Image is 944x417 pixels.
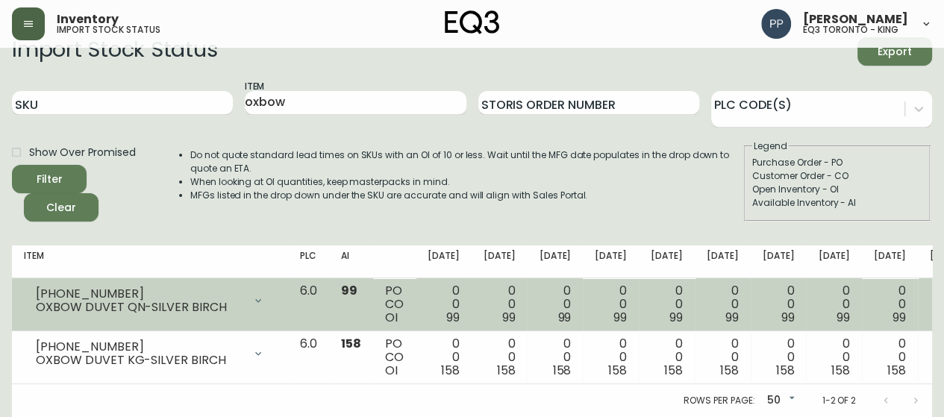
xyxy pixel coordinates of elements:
div: 0 0 [763,284,795,324]
span: 99 [837,309,850,326]
span: 99 [446,309,460,326]
div: 50 [760,389,798,413]
span: 158 [552,362,571,379]
span: 99 [781,309,794,326]
span: OI [385,309,398,326]
span: [PERSON_NAME] [803,13,908,25]
div: [PHONE_NUMBER]OXBOW DUVET QN-SILVER BIRCH [24,284,276,317]
th: [DATE] [806,245,862,278]
li: MFGs listed in the drop down under the SKU are accurate and will align with Sales Portal. [190,189,743,202]
div: 0 0 [874,284,906,324]
div: 0 0 [707,284,739,324]
span: 158 [497,362,516,379]
span: 158 [775,362,794,379]
span: Export [869,43,920,61]
span: OI [385,362,398,379]
div: 0 0 [484,284,516,324]
div: 0 0 [539,337,571,377]
span: Inventory [57,13,119,25]
div: 0 0 [539,284,571,324]
p: Rows per page: [684,394,754,407]
th: [DATE] [639,245,695,278]
div: OXBOW DUVET QN-SILVER BIRCH [36,301,243,314]
th: [DATE] [472,245,528,278]
h2: Import Stock Status [12,37,217,66]
th: AI [329,245,373,278]
img: 93ed64739deb6bac3372f15ae91c6632 [761,9,791,39]
span: 158 [341,335,361,352]
input: price excluding $ [201,57,246,72]
div: 0 0 [707,337,739,377]
div: 0 0 [818,284,850,324]
div: 0 0 [484,337,516,377]
span: 99 [341,282,357,299]
div: 0 0 [874,337,906,377]
td: 6.0 [288,278,329,331]
span: 158 [664,362,683,379]
span: 158 [441,362,460,379]
h5: eq3 toronto - king [803,25,898,34]
input: price excluding $ [201,72,246,87]
div: [PHONE_NUMBER] [36,340,243,354]
th: Item [12,245,288,278]
div: Was [122,57,201,72]
div: 0 0 [651,337,683,377]
th: PLC [288,245,329,278]
span: 99 [893,309,906,326]
div: Available Inventory - AI [752,196,922,210]
button: Filter [12,165,87,193]
div: 0 0 [428,284,460,324]
th: [DATE] [416,245,472,278]
li: Do not quote standard lead times on SKUs with an OI of 10 or less. Wait until the MFG date popula... [190,148,743,175]
span: 99 [725,309,739,326]
div: Now [122,72,201,87]
div: PO CO [385,284,404,324]
div: 0 0 [763,337,795,377]
div: Customer Order - CO [752,169,922,183]
div: 0 0 [651,284,683,324]
div: PO CO [385,337,404,377]
div: 0 0 [595,284,627,324]
span: 158 [887,362,906,379]
th: [DATE] [527,245,583,278]
td: 6.0 [288,331,329,384]
div: OXBOW DUVET KG-SILVER BIRCH [36,354,243,367]
th: [DATE] [862,245,918,278]
div: Filter [37,170,63,189]
div: [PHONE_NUMBER] [36,287,243,301]
div: Purchase Order - PO [752,156,922,169]
span: 158 [720,362,739,379]
th: [DATE] [695,245,751,278]
th: [DATE] [751,245,807,278]
div: 0 0 [595,337,627,377]
legend: Legend [752,139,789,153]
span: 99 [669,309,683,326]
button: Export [857,37,932,66]
span: Show Over Promised [29,145,136,160]
img: logo [445,10,500,34]
div: 0 0 [428,337,460,377]
span: 99 [613,309,627,326]
th: [DATE] [583,245,639,278]
div: 0 0 [818,337,850,377]
span: 158 [608,362,627,379]
li: When looking at OI quantities, keep masterpacks in mind. [190,175,743,189]
p: 1-2 of 2 [822,394,856,407]
div: [PHONE_NUMBER]OXBOW DUVET KG-SILVER BIRCH [24,337,276,370]
div: Open Inventory - OI [752,183,922,196]
span: Clear [36,198,87,217]
h5: import stock status [57,25,160,34]
button: Clear [24,193,99,222]
span: 158 [831,362,850,379]
span: 99 [557,309,571,326]
span: 99 [502,309,516,326]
